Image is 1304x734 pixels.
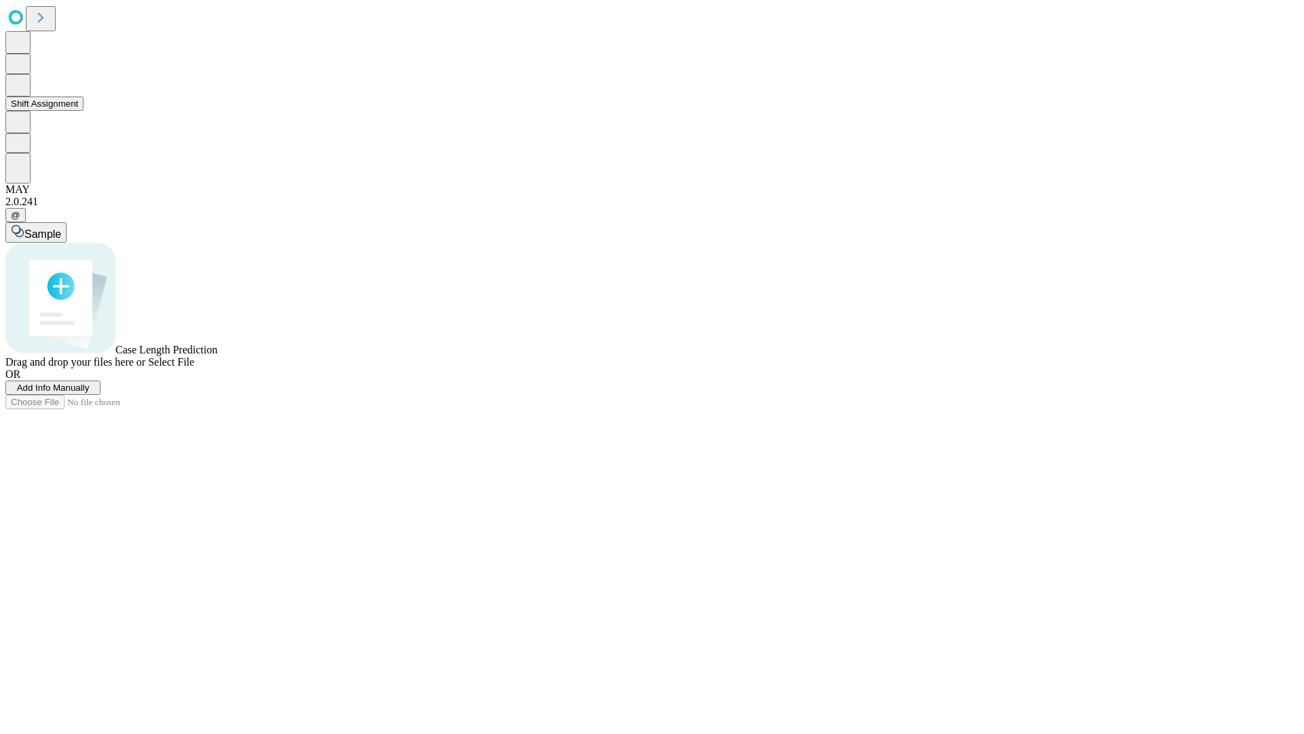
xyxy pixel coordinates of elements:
[5,381,101,395] button: Add Info Manually
[5,356,145,368] span: Drag and drop your files here or
[5,183,1299,196] div: MAY
[5,368,20,380] span: OR
[5,222,67,243] button: Sample
[11,210,20,220] span: @
[115,344,217,355] span: Case Length Prediction
[5,208,26,222] button: @
[5,97,84,111] button: Shift Assignment
[5,196,1299,208] div: 2.0.241
[24,228,61,240] span: Sample
[17,383,90,393] span: Add Info Manually
[148,356,194,368] span: Select File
